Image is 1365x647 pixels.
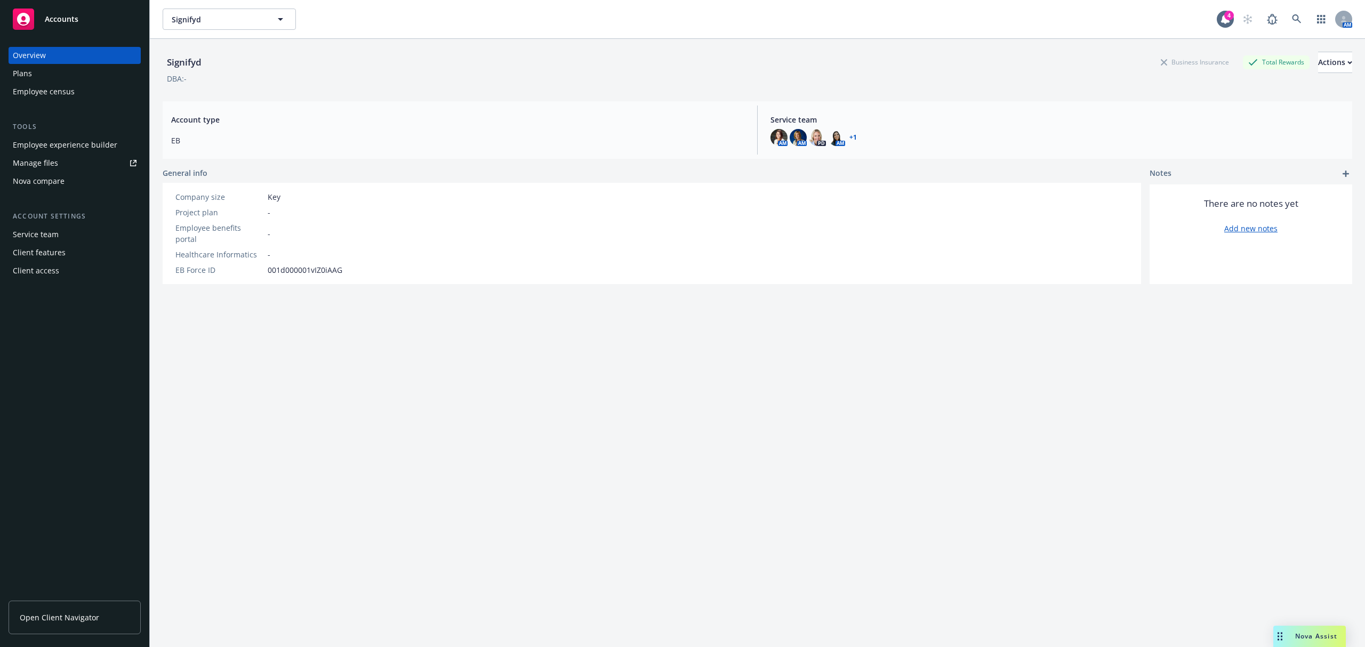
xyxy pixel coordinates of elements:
a: Switch app [1311,9,1332,30]
a: Start snowing [1237,9,1258,30]
span: - [268,228,270,239]
img: photo [828,129,845,146]
span: Open Client Navigator [20,612,99,623]
span: Accounts [45,15,78,23]
div: Business Insurance [1155,55,1234,69]
span: EB [171,135,744,146]
span: Key [268,191,280,203]
a: Accounts [9,4,141,34]
a: Search [1286,9,1307,30]
a: Service team [9,226,141,243]
a: Plans [9,65,141,82]
div: Employee census [13,83,75,100]
a: Add new notes [1224,223,1278,234]
div: 4 [1224,11,1234,20]
span: General info [163,167,207,179]
div: Tools [9,122,141,132]
div: Total Rewards [1243,55,1310,69]
div: Healthcare Informatics [175,249,263,260]
button: Signifyd [163,9,296,30]
span: There are no notes yet [1204,197,1298,210]
button: Actions [1318,52,1352,73]
img: photo [790,129,807,146]
button: Nova Assist [1273,626,1346,647]
div: Plans [13,65,32,82]
div: Nova compare [13,173,65,190]
img: photo [770,129,788,146]
div: Client access [13,262,59,279]
span: - [268,207,270,218]
a: +1 [849,134,857,141]
div: Company size [175,191,263,203]
span: 001d000001vIZ0iAAG [268,264,342,276]
div: Overview [13,47,46,64]
div: Project plan [175,207,263,218]
a: Client access [9,262,141,279]
a: Manage files [9,155,141,172]
a: Report a Bug [1262,9,1283,30]
a: Employee experience builder [9,136,141,153]
span: Nova Assist [1295,632,1337,641]
a: Employee census [9,83,141,100]
span: Account type [171,114,744,125]
a: Overview [9,47,141,64]
img: photo [809,129,826,146]
div: Employee experience builder [13,136,117,153]
div: EB Force ID [175,264,263,276]
a: Nova compare [9,173,141,190]
div: Drag to move [1273,626,1287,647]
div: Signifyd [163,55,206,69]
span: Notes [1150,167,1171,180]
a: add [1339,167,1352,180]
div: Employee benefits portal [175,222,263,245]
div: DBA: - [167,73,187,84]
span: - [268,249,270,260]
div: Service team [13,226,59,243]
span: Service team [770,114,1344,125]
div: Client features [13,244,66,261]
span: Signifyd [172,14,264,25]
div: Manage files [13,155,58,172]
div: Account settings [9,211,141,222]
a: Client features [9,244,141,261]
